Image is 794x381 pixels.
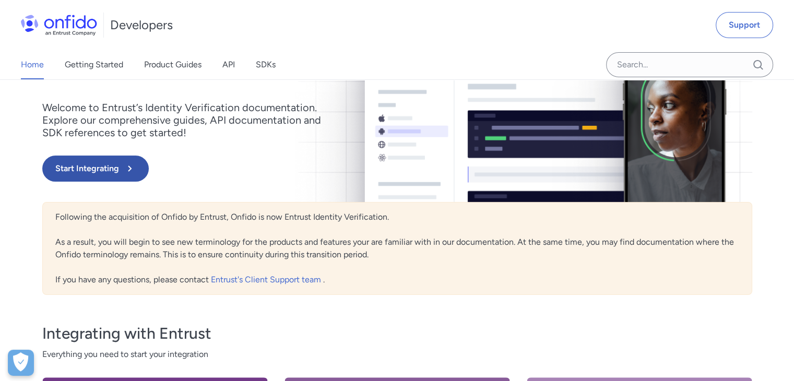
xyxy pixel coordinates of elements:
[42,156,149,182] button: Start Integrating
[65,50,123,79] a: Getting Started
[222,50,235,79] a: API
[42,202,752,295] div: Following the acquisition of Onfido by Entrust, Onfido is now Entrust Identity Verification. As a...
[8,350,34,376] button: Open Preferences
[211,275,323,284] a: Entrust's Client Support team
[256,50,276,79] a: SDKs
[42,323,752,344] h3: Integrating with Entrust
[21,15,97,35] img: Onfido Logo
[42,156,539,182] a: Start Integrating
[8,350,34,376] div: Cookie Preferences
[144,50,202,79] a: Product Guides
[716,12,773,38] a: Support
[606,52,773,77] input: Onfido search input field
[110,17,173,33] h1: Developers
[21,50,44,79] a: Home
[42,348,752,361] span: Everything you need to start your integration
[42,101,335,139] p: Welcome to Entrust’s Identity Verification documentation. Explore our comprehensive guides, API d...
